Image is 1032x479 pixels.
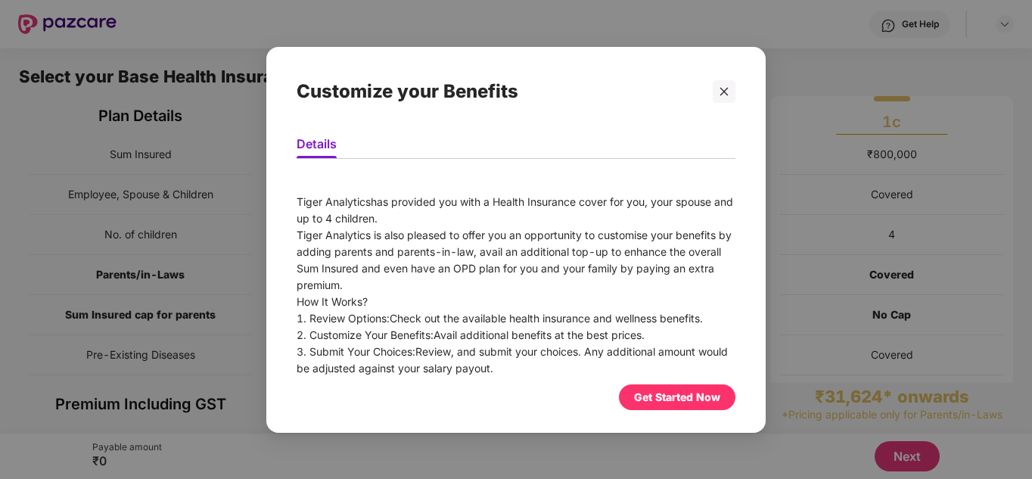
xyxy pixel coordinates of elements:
[634,388,720,405] div: Get Started Now
[719,86,729,96] span: close
[297,344,415,357] span: 3. Submit Your Choices:
[297,194,371,207] span: Tiger Analytics
[297,226,735,293] div: Tiger Analytics is also pleased to offer you an opportunity to customise your benefits by adding ...
[297,135,337,157] li: Details
[297,193,735,226] div: has provided you with a Health Insurance cover for you, your spouse and up to 4 children.
[297,326,735,343] div: Avail additional benefits at the best prices.
[297,309,735,326] div: Check out the available health insurance and wellness benefits.
[297,62,699,121] div: Customize your Benefits
[297,343,735,376] div: Review, and submit your choices. Any additional amount would be adjusted against your salary payout.
[297,328,434,341] span: 2. Customize Your Benefits:
[297,293,735,309] div: How It Works?
[297,311,390,324] span: 1. Review Options:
